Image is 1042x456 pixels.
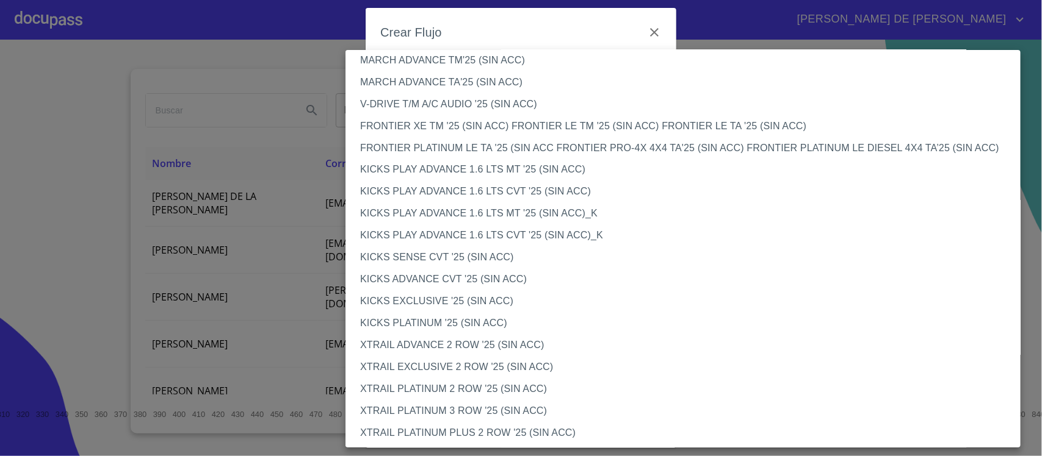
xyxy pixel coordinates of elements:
li: MARCH ADVANCE TA'25 (SIN ACC) [346,71,1032,93]
li: KICKS SENSE CVT '25 (SIN ACC) [346,247,1032,269]
li: KICKS PLAY ADVANCE 1.6 LTS MT '25 (SIN ACC) [346,159,1032,181]
li: XTRAIL PLATINUM PLUS 2 ROW '25 (SIN ACC) [346,422,1032,444]
li: KICKS PLAY ADVANCE 1.6 LTS CVT '25 (SIN ACC) [346,181,1032,203]
li: KICKS EXCLUSIVE '25 (SIN ACC) [346,291,1032,313]
li: XTRAIL ADVANCE 2 ROW '25 (SIN ACC) [346,335,1032,357]
li: MARCH ADVANCE TM'25 (SIN ACC) [346,49,1032,71]
li: FRONTIER XE TM '25 (SIN ACC) FRONTIER LE TM '25 (SIN ACC) FRONTIER LE TA '25 (SIN ACC) [346,115,1032,137]
li: KICKS ADVANCE CVT '25 (SIN ACC) [346,269,1032,291]
li: XTRAIL PLATINUM 2 ROW '25 (SIN ACC) [346,379,1032,401]
li: XTRAIL EXCLUSIVE 2 ROW '25 (SIN ACC) [346,357,1032,379]
li: XTRAIL PLATINUM 3 ROW '25 (SIN ACC) [346,401,1032,422]
li: KICKS PLATINUM '25 (SIN ACC) [346,313,1032,335]
li: KICKS PLAY ADVANCE 1.6 LTS MT '25 (SIN ACC)_K [346,203,1032,225]
li: KICKS PLAY ADVANCE 1.6 LTS CVT '25 (SIN ACC)_K [346,225,1032,247]
li: FRONTIER PLATINUM LE TA '25 (SIN ACC FRONTIER PRO-4X 4X4 TA'25 (SIN ACC) FRONTIER PLATINUM LE DIE... [346,137,1032,159]
li: V-DRIVE T/M A/C AUDIO '25 (SIN ACC) [346,93,1032,115]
